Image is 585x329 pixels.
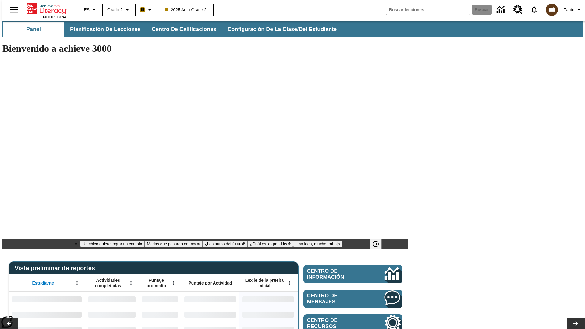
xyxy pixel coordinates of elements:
[386,5,470,15] input: Buscar campo
[139,292,181,307] div: Sin datos,
[105,4,133,15] button: Grado: Grado 2, Elige un grado
[227,26,337,33] span: Configuración de la clase/del estudiante
[303,290,402,308] a: Centro de mensajes
[370,239,382,249] button: Pausar
[84,7,90,13] span: ES
[27,3,66,15] a: Portada
[564,7,574,13] span: Tauto
[2,22,342,37] div: Subbarra de navegación
[65,22,146,37] button: Planificación de lecciones
[152,26,216,33] span: Centro de calificaciones
[526,2,542,18] a: Notificaciones
[26,26,41,33] span: Panel
[562,4,585,15] button: Perfil/Configuración
[307,293,366,305] span: Centro de mensajes
[370,239,388,249] div: Pausar
[147,22,221,37] button: Centro de calificaciones
[139,307,181,322] div: Sin datos,
[222,22,342,37] button: Configuración de la clase/del estudiante
[138,4,156,15] button: Boost El color de la clase es anaranjado claro. Cambiar el color de la clase.
[15,265,98,272] span: Vista preliminar de reportes
[144,241,202,247] button: Diapositiva 2 Modas que pasaron de moda
[88,278,128,288] span: Actividades completadas
[567,318,585,329] button: Carrusel de lecciones, seguir
[2,21,583,37] div: Subbarra de navegación
[242,278,287,288] span: Lexile de la prueba inicial
[126,278,136,288] button: Abrir menú
[73,278,82,288] button: Abrir menú
[307,268,364,280] span: Centro de información
[81,4,101,15] button: Lenguaje: ES, Selecciona un idioma
[493,2,510,18] a: Centro de información
[285,278,294,288] button: Abrir menú
[169,278,178,288] button: Abrir menú
[165,7,207,13] span: 2025 Auto Grade 2
[546,4,558,16] img: avatar image
[141,6,144,13] span: B
[43,15,66,19] span: Edición de NJ
[510,2,526,18] a: Centro de recursos, Se abrirá en una pestaña nueva.
[2,43,408,54] h1: Bienvenido a achieve 3000
[188,280,232,286] span: Puntaje por Actividad
[202,241,248,247] button: Diapositiva 3 ¿Los autos del futuro?
[247,241,293,247] button: Diapositiva 4 ¿Cuál es la gran idea?
[85,292,139,307] div: Sin datos,
[542,2,562,18] button: Escoja un nuevo avatar
[27,2,66,19] div: Portada
[85,307,139,322] div: Sin datos,
[70,26,141,33] span: Planificación de lecciones
[142,278,171,288] span: Puntaje promedio
[303,265,402,283] a: Centro de información
[32,280,54,286] span: Estudiante
[3,22,64,37] button: Panel
[293,241,342,247] button: Diapositiva 5 Una idea, mucho trabajo
[80,241,145,247] button: Diapositiva 1 Un chico quiere lograr un cambio
[107,7,123,13] span: Grado 2
[5,1,23,19] button: Abrir el menú lateral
